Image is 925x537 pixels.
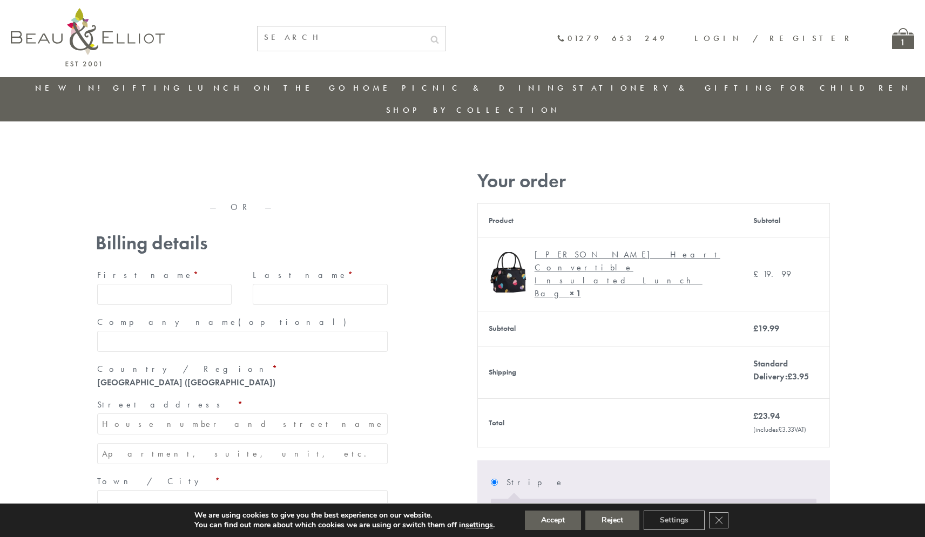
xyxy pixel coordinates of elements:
bdi: 23.94 [753,410,780,422]
label: Country / Region [97,361,388,378]
span: £ [778,425,782,434]
span: (optional) [238,316,353,328]
bdi: 19.99 [753,323,779,334]
th: Subtotal [477,311,742,346]
a: Picnic & Dining [402,83,567,93]
span: £ [753,268,763,280]
label: Street address [97,396,388,413]
label: First name [97,267,232,284]
button: Close GDPR Cookie Banner [709,512,728,528]
a: 01279 653 249 [557,34,667,43]
span: £ [753,410,758,422]
a: Login / Register [694,33,854,44]
th: Product [477,203,742,237]
small: (includes VAT) [753,425,806,434]
bdi: 3.95 [787,371,809,382]
button: Accept [525,511,581,530]
h3: Billing details [96,232,389,254]
a: New in! [35,83,107,93]
iframe: Secure express checkout frame [243,166,391,192]
span: £ [787,371,792,382]
a: Shop by collection [386,105,561,115]
p: We are using cookies to give you the best experience on our website. [194,511,495,520]
label: Town / City [97,473,388,490]
label: Company name [97,314,388,331]
p: — OR — [96,202,389,212]
th: Shipping [477,346,742,398]
button: Reject [585,511,639,530]
th: Subtotal [742,203,829,237]
span: £ [753,323,758,334]
img: Emily convertible lunch bag [489,252,529,293]
input: House number and street name [97,413,388,434]
button: settings [465,520,493,530]
label: Standard Delivery: [753,358,809,382]
img: logo [11,8,165,66]
span: 3.33 [778,425,794,434]
button: Settings [644,511,705,530]
a: For Children [780,83,912,93]
a: 1 [892,28,914,49]
bdi: 19.99 [753,268,791,280]
strong: × 1 [570,288,581,299]
strong: [GEOGRAPHIC_DATA] ([GEOGRAPHIC_DATA]) [97,377,275,388]
div: [PERSON_NAME] Heart Convertible Insulated Lunch Bag [535,248,724,300]
label: Stripe [507,474,816,491]
a: Stationery & Gifting [572,83,775,93]
h3: Your order [477,170,830,192]
th: Total [477,398,742,447]
input: Apartment, suite, unit, etc. (optional) [97,443,388,464]
a: Lunch On The Go [188,83,348,93]
input: SEARCH [258,26,424,49]
a: Emily convertible lunch bag [PERSON_NAME] Heart Convertible Insulated Lunch Bag× 1 [489,248,732,300]
a: Home [353,83,396,93]
label: Last name [253,267,388,284]
p: You can find out more about which cookies we are using or switch them off in . [194,520,495,530]
iframe: Secure express checkout frame [93,166,242,192]
a: Gifting [113,83,183,93]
